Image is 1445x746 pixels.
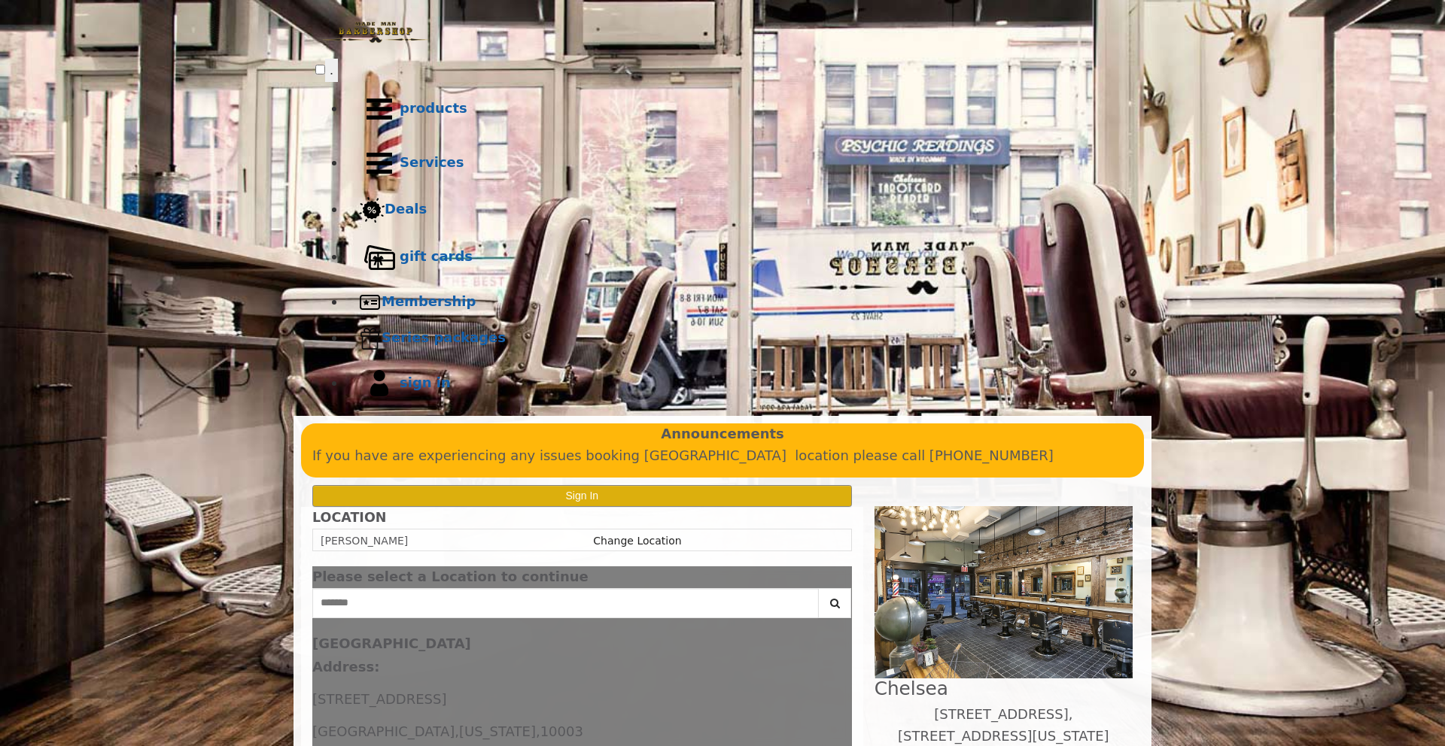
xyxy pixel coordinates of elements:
span: [STREET_ADDRESS] [312,691,446,707]
a: Productsproducts [345,82,1130,136]
button: close dialog [829,572,852,582]
img: Products [359,89,400,129]
a: Change Location [593,535,681,547]
b: Address: [312,659,379,675]
a: DealsDeals [345,190,1130,230]
b: products [400,100,467,116]
input: Search Center [312,588,819,618]
b: Series packages [382,329,506,345]
b: Announcements [661,423,784,445]
h2: Chelsea [875,678,1133,699]
span: , [455,723,459,739]
b: LOCATION [312,510,386,525]
span: 10003 [540,723,583,739]
img: sign in [359,363,400,404]
img: Made Man Barbershop logo [315,8,436,56]
a: Gift cardsgift cards [345,230,1130,284]
img: Membership [359,291,382,314]
b: sign in [400,375,451,390]
b: Services [400,154,464,170]
i: Search button [826,598,844,608]
span: [GEOGRAPHIC_DATA] [312,723,455,739]
img: Series packages [359,327,382,350]
a: Series packagesSeries packages [345,320,1130,356]
a: MembershipMembership [345,284,1130,320]
span: , [536,723,540,739]
span: . [330,62,333,77]
img: Deals [359,197,385,223]
img: Gift cards [359,237,400,277]
span: [US_STATE] [459,723,536,739]
input: menu toggle [315,65,325,74]
span: Please select a Location to continue [312,569,589,584]
a: ServicesServices [345,136,1130,190]
b: Membership [382,293,476,309]
a: sign insign in [345,356,1130,411]
b: [GEOGRAPHIC_DATA] [312,635,471,651]
button: menu toggle [325,59,338,82]
b: gift cards [400,248,473,264]
p: If you have are experiencing any issues booking [GEOGRAPHIC_DATA] location please call [PHONE_NUM... [312,445,1133,467]
img: Services [359,143,400,183]
span: [PERSON_NAME] [321,535,408,547]
div: Center Select [312,588,852,626]
b: Deals [385,201,427,217]
button: Sign In [312,485,852,507]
